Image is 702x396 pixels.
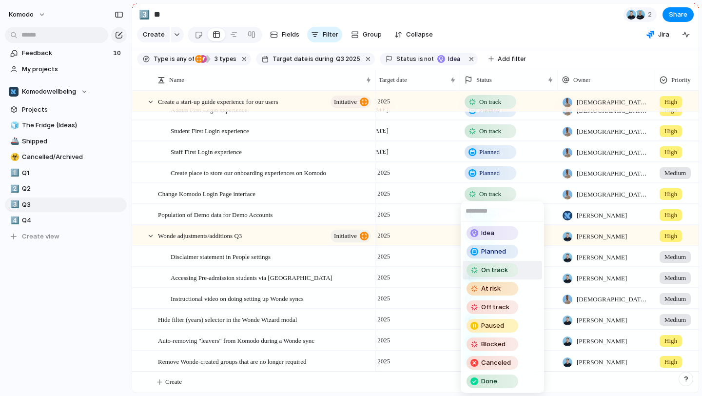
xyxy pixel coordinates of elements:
[481,376,497,386] span: Done
[481,321,504,331] span: Paused
[481,302,509,312] span: Off track
[481,284,501,294] span: At risk
[481,247,506,257] span: Planned
[481,339,506,349] span: Blocked
[481,228,494,238] span: Idea
[481,358,511,368] span: Canceled
[481,265,508,275] span: On track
